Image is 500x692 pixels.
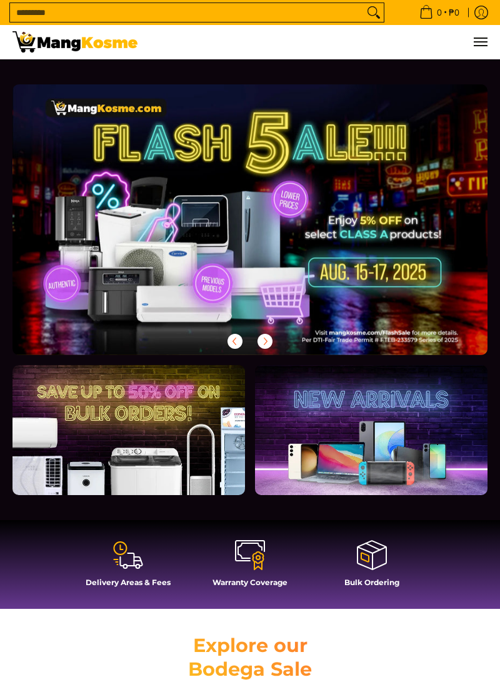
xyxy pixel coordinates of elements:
span: 0 [435,8,444,17]
h4: Delivery Areas & Fees [74,578,183,587]
span: ₱0 [447,8,461,17]
button: Previous [221,328,249,355]
ul: Customer Navigation [150,25,487,59]
h4: Bulk Ordering [317,578,427,587]
span: • [416,6,463,19]
a: Delivery Areas & Fees [74,539,183,596]
button: Search [364,3,384,22]
h2: Explore our Bodega Sale [134,634,366,681]
button: Menu [472,25,487,59]
h4: Warranty Coverage [196,578,305,587]
a: Bulk Ordering [317,539,427,596]
img: Mang Kosme: Your Home Appliances Warehouse Sale Partner! [12,31,137,53]
a: Warranty Coverage [196,539,305,596]
button: Next [251,328,279,355]
nav: Main Menu [150,25,487,59]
